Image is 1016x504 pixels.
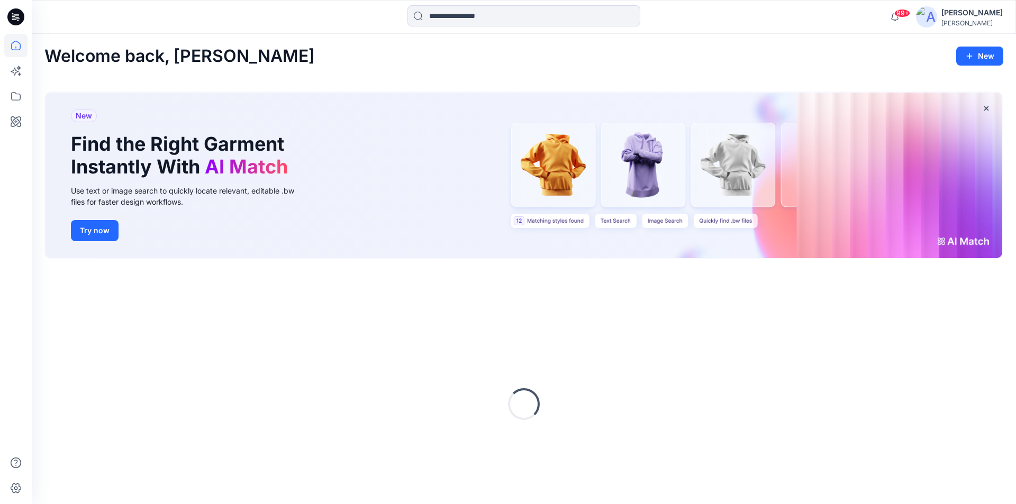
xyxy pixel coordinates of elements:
[894,9,910,17] span: 99+
[44,47,315,66] h2: Welcome back, [PERSON_NAME]
[941,6,1003,19] div: [PERSON_NAME]
[76,109,92,122] span: New
[956,47,1003,66] button: New
[71,185,309,207] div: Use text or image search to quickly locate relevant, editable .bw files for faster design workflows.
[941,19,1003,27] div: [PERSON_NAME]
[916,6,937,28] img: avatar
[71,133,293,178] h1: Find the Right Garment Instantly With
[205,155,288,178] span: AI Match
[71,220,119,241] button: Try now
